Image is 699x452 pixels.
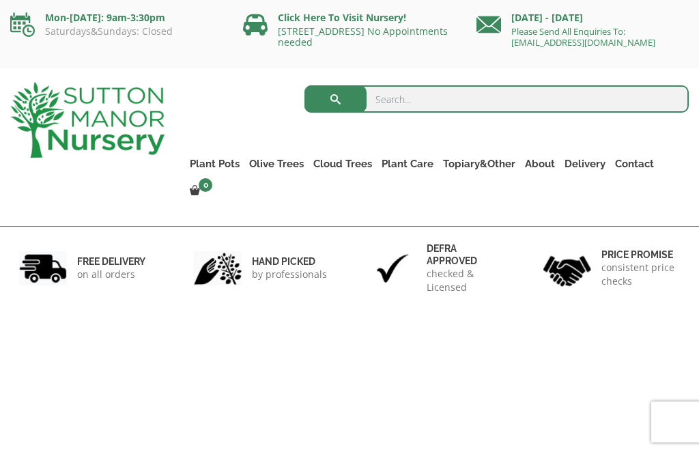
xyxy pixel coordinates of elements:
[601,249,680,261] h6: Price promise
[427,242,505,267] h6: Defra approved
[252,255,327,268] h6: hand picked
[278,11,406,24] a: Click Here To Visit Nursery!
[560,154,610,173] a: Delivery
[252,268,327,281] p: by professionals
[511,25,655,48] a: Please Send All Enquiries To: [EMAIL_ADDRESS][DOMAIN_NAME]
[19,251,67,286] img: 1.jpg
[185,182,216,201] a: 0
[369,251,416,286] img: 3.jpg
[77,255,145,268] h6: FREE DELIVERY
[10,10,223,26] p: Mon-[DATE]: 9am-3:30pm
[10,26,223,37] p: Saturdays&Sundays: Closed
[543,247,591,289] img: 4.jpg
[377,154,438,173] a: Plant Care
[601,261,680,288] p: consistent price checks
[199,178,212,192] span: 0
[244,154,309,173] a: Olive Trees
[309,154,377,173] a: Cloud Trees
[278,25,448,48] a: [STREET_ADDRESS] No Appointments needed
[476,10,689,26] p: [DATE] - [DATE]
[185,154,244,173] a: Plant Pots
[438,154,520,173] a: Topiary&Other
[77,268,145,281] p: on all orders
[304,85,689,113] input: Search...
[427,267,505,294] p: checked & Licensed
[10,82,165,158] img: logo
[194,251,242,286] img: 2.jpg
[520,154,560,173] a: About
[610,154,659,173] a: Contact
